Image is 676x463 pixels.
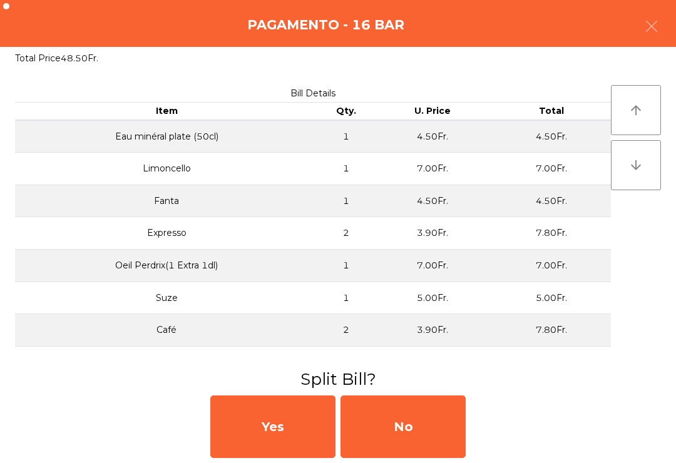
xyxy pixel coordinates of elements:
[628,158,643,173] i: arrow_downward
[15,250,319,282] td: Oeil Perdrix
[210,395,335,458] div: Yes
[15,103,319,120] th: Item
[247,16,404,34] h4: Pagamento - 16 BAR
[319,120,373,153] td: 1
[319,217,373,250] td: 2
[373,153,492,185] td: 7.00Fr.
[15,120,319,153] td: Eau minéral plate (50cl)
[492,153,611,185] td: 7.00Fr.
[319,103,373,120] th: Qty.
[611,140,661,190] button: arrow_downward
[9,368,667,390] h3: Split Bill?
[492,103,611,120] th: Total
[492,185,611,217] td: 4.50Fr.
[492,346,611,378] td: 4.90Fr.
[373,103,492,120] th: U. Price
[15,217,319,250] td: Expresso
[492,120,611,153] td: 4.50Fr.
[492,250,611,282] td: 7.00Fr.
[15,314,319,347] td: Café
[319,185,373,217] td: 1
[165,260,218,271] span: (1 Extra 1dl)
[611,85,661,135] button: arrow_upward
[15,346,319,378] td: Coca
[628,103,643,118] i: arrow_upward
[373,217,492,250] td: 3.90Fr.
[319,346,373,378] td: 1
[373,185,492,217] td: 4.50Fr.
[319,153,373,185] td: 1
[61,53,98,64] span: 48.50Fr.
[373,346,492,378] td: 4.90Fr.
[319,314,373,347] td: 2
[373,120,492,153] td: 4.50Fr.
[290,88,335,99] span: Bill Details
[373,314,492,347] td: 3.90Fr.
[492,282,611,314] td: 5.00Fr.
[319,282,373,314] td: 1
[373,250,492,282] td: 7.00Fr.
[492,217,611,250] td: 7.80Fr.
[15,153,319,185] td: Limoncello
[341,395,466,458] div: No
[15,185,319,217] td: Fanta
[319,250,373,282] td: 1
[15,282,319,314] td: Suze
[373,282,492,314] td: 5.00Fr.
[492,314,611,347] td: 7.80Fr.
[15,53,61,64] span: Total Price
